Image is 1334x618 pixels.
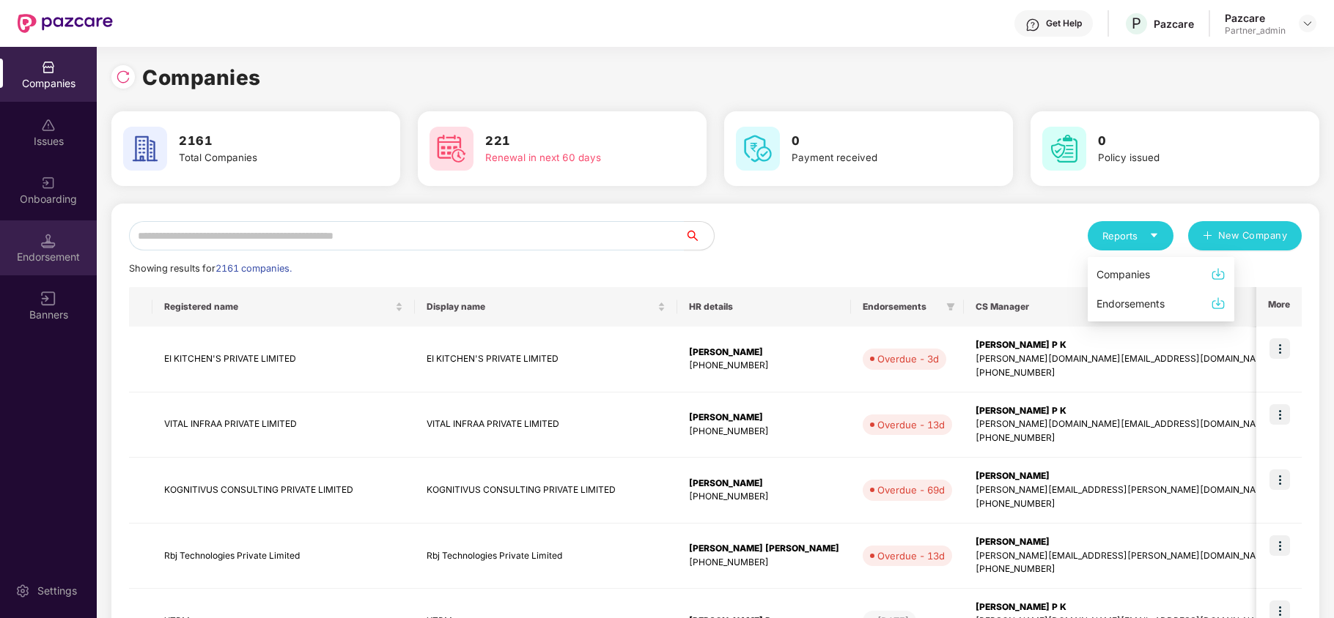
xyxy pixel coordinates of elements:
[1154,17,1194,31] div: Pazcare
[943,298,958,316] span: filter
[415,327,677,392] td: EI KITCHEN'S PRIVATE LIMITED
[152,287,415,327] th: Registered name
[689,477,839,491] div: [PERSON_NAME]
[976,404,1272,418] div: [PERSON_NAME] P K
[689,542,839,556] div: [PERSON_NAME] [PERSON_NAME]
[689,556,839,570] div: [PHONE_NUMBER]
[1302,18,1313,29] img: svg+xml;base64,PHN2ZyBpZD0iRHJvcGRvd24tMzJ4MzIiIHhtbG5zPSJodHRwOi8vd3d3LnczLm9yZy8yMDAwL3N2ZyIgd2...
[946,302,955,311] span: filter
[976,301,1261,313] span: CS Manager
[179,150,352,165] div: Total Companies
[736,127,780,171] img: svg+xml;base64,PHN2ZyB4bWxucz0iaHR0cDovL3d3dy53My5vcmcvMjAwMC9zdmciIHdpZHRoPSI2MCIgaGVpZ2h0PSI2MC...
[485,132,658,151] h3: 221
[1203,231,1212,242] span: plus
[41,60,56,75] img: svg+xml;base64,PHN2ZyBpZD0iQ29tcGFuaWVzIiB4bWxucz0iaHR0cDovL3d3dy53My5vcmcvMjAwMC9zdmciIHdpZHRoPS...
[1097,267,1150,283] div: Companies
[485,150,658,165] div: Renewal in next 60 days
[116,70,130,84] img: svg+xml;base64,PHN2ZyBpZD0iUmVsb2FkLTMyeDMyIiB4bWxucz0iaHR0cDovL3d3dy53My5vcmcvMjAwMC9zdmciIHdpZH...
[877,548,945,563] div: Overdue - 13d
[1211,296,1226,310] img: svg+xml;base64,PHN2ZyBpZD0iRG93bmxvYWQtMzJ4MzIiIHhtbG5zPSJodHRwOi8vd3d3LnczLm9yZy8yMDAwL3N2ZyIgd2...
[1042,127,1086,171] img: svg+xml;base64,PHN2ZyB4bWxucz0iaHR0cDovL3d3dy53My5vcmcvMjAwMC9zdmciIHdpZHRoPSI2MCIgaGVpZ2h0PSI2MC...
[1269,469,1290,490] img: icon
[684,230,714,242] span: search
[1256,287,1302,327] th: More
[142,62,261,94] h1: Companies
[877,417,945,432] div: Overdue - 13d
[1211,267,1226,281] img: svg+xml;base64,PHN2ZyBpZD0iRG93bmxvYWQtMzJ4MzIiIHhtbG5zPSJodHRwOi8vd3d3LnczLm9yZy8yMDAwL3N2ZyIgd2...
[976,549,1272,563] div: [PERSON_NAME][EMAIL_ADDRESS][PERSON_NAME][DOMAIN_NAME]
[792,150,965,165] div: Payment received
[15,584,30,598] img: svg+xml;base64,PHN2ZyBpZD0iU2V0dGluZy0yMHgyMCIgeG1sbnM9Imh0dHA6Ly93d3cudzMub3JnLzIwMDAvc3ZnIiB3aW...
[976,600,1272,614] div: [PERSON_NAME] P K
[152,327,415,392] td: EI KITCHEN'S PRIVATE LIMITED
[41,176,56,190] img: svg+xml;base64,PHN2ZyB3aWR0aD0iMjAiIGhlaWdodD0iMjAiIHZpZXdCb3g9IjAgMCAyMCAyMCIgZmlsbD0ibm9uZSIgeG...
[1188,221,1302,250] button: plusNew Company
[41,234,56,248] img: svg+xml;base64,PHN2ZyB3aWR0aD0iMTQuNSIgaGVpZ2h0PSIxNC41IiB2aWV3Qm94PSIwIDAgMTYgMTYiIGZpbGw9Im5vbm...
[689,425,839,439] div: [PHONE_NUMBER]
[152,458,415,524] td: KOGNITIVUS CONSULTING PRIVATE LIMITED
[1098,150,1271,165] div: Policy issued
[1102,228,1159,243] div: Reports
[1046,18,1082,29] div: Get Help
[164,301,392,313] span: Registered name
[41,291,56,306] img: svg+xml;base64,PHN2ZyB3aWR0aD0iMTYiIGhlaWdodD0iMTYiIHZpZXdCb3g9IjAgMCAxNiAxNiIgZmlsbD0ibm9uZSIgeG...
[976,483,1272,497] div: [PERSON_NAME][EMAIL_ADDRESS][PERSON_NAME][DOMAIN_NAME]
[863,301,940,313] span: Endorsements
[152,392,415,458] td: VITAL INFRAA PRIVATE LIMITED
[430,127,473,171] img: svg+xml;base64,PHN2ZyB4bWxucz0iaHR0cDovL3d3dy53My5vcmcvMjAwMC9zdmciIHdpZHRoPSI2MCIgaGVpZ2h0PSI2MC...
[976,366,1272,380] div: [PHONE_NUMBER]
[18,14,113,33] img: New Pazcare Logo
[976,417,1272,431] div: [PERSON_NAME][DOMAIN_NAME][EMAIL_ADDRESS][DOMAIN_NAME]
[684,221,715,250] button: search
[689,490,839,504] div: [PHONE_NUMBER]
[415,458,677,524] td: KOGNITIVUS CONSULTING PRIVATE LIMITED
[1097,296,1165,312] div: Endorsements
[792,132,965,151] h3: 0
[689,359,839,373] div: [PHONE_NUMBER]
[33,584,81,598] div: Settings
[415,524,677,589] td: Rbj Technologies Private Limited
[1025,18,1040,32] img: svg+xml;base64,PHN2ZyBpZD0iSGVscC0zMngzMiIgeG1sbnM9Imh0dHA6Ly93d3cudzMub3JnLzIwMDAvc3ZnIiB3aWR0aD...
[215,263,292,274] span: 2161 companies.
[123,127,167,171] img: svg+xml;base64,PHN2ZyB4bWxucz0iaHR0cDovL3d3dy53My5vcmcvMjAwMC9zdmciIHdpZHRoPSI2MCIgaGVpZ2h0PSI2MC...
[976,431,1272,445] div: [PHONE_NUMBER]
[415,287,677,327] th: Display name
[415,392,677,458] td: VITAL INFRAA PRIVATE LIMITED
[1269,338,1290,359] img: icon
[976,338,1272,352] div: [PERSON_NAME] P K
[976,535,1272,549] div: [PERSON_NAME]
[1269,535,1290,556] img: icon
[427,301,655,313] span: Display name
[1132,15,1141,32] span: P
[689,346,839,360] div: [PERSON_NAME]
[976,497,1272,511] div: [PHONE_NUMBER]
[976,352,1272,366] div: [PERSON_NAME][DOMAIN_NAME][EMAIL_ADDRESS][DOMAIN_NAME]
[1098,132,1271,151] h3: 0
[677,287,851,327] th: HR details
[1218,228,1288,243] span: New Company
[976,469,1272,483] div: [PERSON_NAME]
[877,351,939,366] div: Overdue - 3d
[689,411,839,425] div: [PERSON_NAME]
[1149,231,1159,240] span: caret-down
[129,263,292,274] span: Showing results for
[41,118,56,133] img: svg+xml;base64,PHN2ZyBpZD0iSXNzdWVzX2Rpc2FibGVkIiB4bWxucz0iaHR0cDovL3d3dy53My5vcmcvMjAwMC9zdmciIH...
[179,132,352,151] h3: 2161
[152,524,415,589] td: Rbj Technologies Private Limited
[877,483,945,497] div: Overdue - 69d
[976,562,1272,576] div: [PHONE_NUMBER]
[1225,11,1286,25] div: Pazcare
[1225,25,1286,37] div: Partner_admin
[1269,404,1290,425] img: icon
